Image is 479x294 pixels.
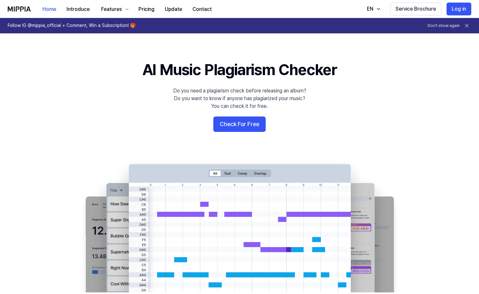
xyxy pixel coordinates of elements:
[100,5,123,13] div: Features
[390,3,441,15] button: Service Brochure
[160,3,187,16] button: Update
[8,22,136,29] h1: Follow IG @mippia_official + Comment, Win a Subscription! 🎁
[213,117,266,132] button: Check For Free
[173,87,306,110] div: Do you need a plagiarism check before releasing an album? Do you want to know if anyone has plagi...
[8,6,31,12] img: logo
[37,0,61,18] a: Home
[61,3,95,16] button: Introduce
[73,158,407,292] img: main Image
[187,3,217,16] button: Contact
[428,23,460,29] button: Don't show again
[37,3,61,16] button: Home
[447,3,471,15] button: Log in
[160,0,187,18] a: Update
[366,5,375,13] div: EN
[133,3,160,16] button: Pricing
[142,59,337,81] h1: AI Music Plagiarism Checker
[360,3,385,15] button: EN
[95,3,133,16] button: Features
